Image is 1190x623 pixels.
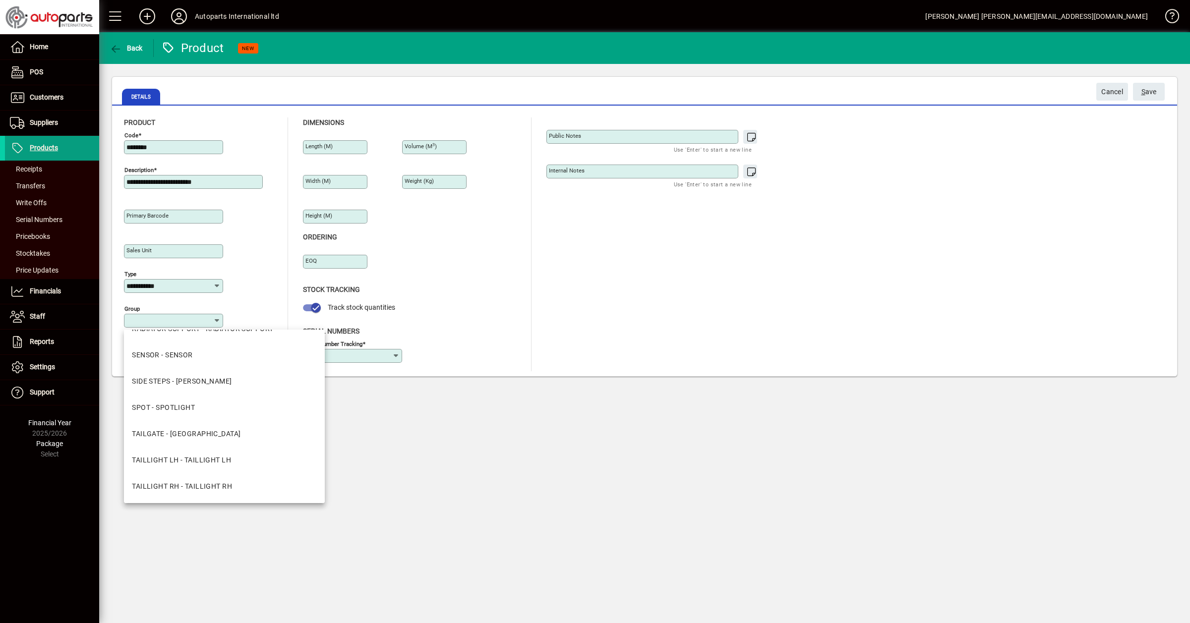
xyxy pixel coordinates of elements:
span: Pricebooks [10,232,50,240]
span: Package [36,440,63,448]
mat-label: Description [124,167,154,173]
mat-label: Public Notes [549,132,581,139]
button: Save [1133,83,1165,101]
span: Receipts [10,165,42,173]
span: Details [122,89,160,105]
div: TAILLIGHT LH - TAILLIGHT LH [132,455,231,465]
a: Staff [5,304,99,329]
mat-option: TAILLIGHT RH - TAILLIGHT RH [124,473,325,500]
span: Serial Numbers [10,216,62,224]
a: Home [5,35,99,59]
span: Customers [30,93,63,101]
span: Dimensions [303,118,344,126]
a: POS [5,60,99,85]
mat-label: Width (m) [305,177,331,184]
span: NEW [242,45,254,52]
span: Cancel [1101,84,1123,100]
span: Settings [30,363,55,371]
button: Profile [163,7,195,25]
span: Staff [30,312,45,320]
span: Home [30,43,48,51]
app-page-header-button: Back [99,39,154,57]
a: Support [5,380,99,405]
mat-label: Internal Notes [549,167,585,174]
mat-label: Serial Number tracking [303,340,362,347]
span: Transfers [10,182,45,190]
a: Write Offs [5,194,99,211]
a: Price Updates [5,262,99,279]
span: Product [124,118,155,126]
mat-label: Type [124,271,136,278]
mat-option: TAILGATE - TAILGATE [124,421,325,447]
span: Reports [30,338,54,345]
mat-label: EOQ [305,257,317,264]
mat-option: SPOT - SPOTLIGHT [124,395,325,421]
mat-option: TAILLIGHT LH - TAILLIGHT LH [124,447,325,473]
span: Support [30,388,55,396]
a: Receipts [5,161,99,177]
span: Suppliers [30,118,58,126]
div: SENSOR - SENSOR [132,350,193,360]
span: Ordering [303,233,337,241]
span: Stocktakes [10,249,50,257]
div: SIDE STEPS - [PERSON_NAME] [132,376,232,387]
div: SPOT - SPOTLIGHT [132,402,195,413]
span: Price Updates [10,266,59,274]
span: Stock Tracking [303,285,360,293]
a: Serial Numbers [5,211,99,228]
div: TAILGATE - [GEOGRAPHIC_DATA] [132,429,240,439]
span: Financial Year [28,419,71,427]
a: Stocktakes [5,245,99,262]
mat-label: Height (m) [305,212,332,219]
a: Pricebooks [5,228,99,245]
div: Product [161,40,224,56]
button: Back [107,39,145,57]
span: POS [30,68,43,76]
a: Suppliers [5,111,99,135]
mat-hint: Use 'Enter' to start a new line [674,144,752,155]
span: Financials [30,287,61,295]
a: Knowledge Base [1158,2,1178,34]
mat-label: Code [124,132,138,139]
mat-label: Group [124,305,140,312]
mat-label: Sales unit [126,247,152,254]
span: S [1141,88,1145,96]
a: Settings [5,355,99,380]
div: [PERSON_NAME] [PERSON_NAME][EMAIL_ADDRESS][DOMAIN_NAME] [925,8,1148,24]
mat-label: Length (m) [305,143,333,150]
mat-hint: Use 'Enter' to start a new line [674,178,752,190]
div: TAILLIGHT RH - TAILLIGHT RH [132,481,232,492]
div: Autoparts International ltd [195,8,279,24]
span: Write Offs [10,199,47,207]
mat-label: Volume (m ) [405,143,437,150]
mat-label: Primary barcode [126,212,169,219]
a: Customers [5,85,99,110]
mat-option: SENSOR - SENSOR [124,342,325,368]
sup: 3 [432,142,435,147]
button: Cancel [1096,83,1128,101]
mat-label: Weight (Kg) [405,177,434,184]
span: Back [110,44,143,52]
a: Reports [5,330,99,354]
mat-option: SIDE STEPS - Nick Dolan [124,368,325,395]
a: Transfers [5,177,99,194]
span: ave [1141,84,1157,100]
span: Serial Numbers [303,327,359,335]
button: Add [131,7,163,25]
a: Financials [5,279,99,304]
span: Track stock quantities [328,303,395,311]
span: Products [30,144,58,152]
